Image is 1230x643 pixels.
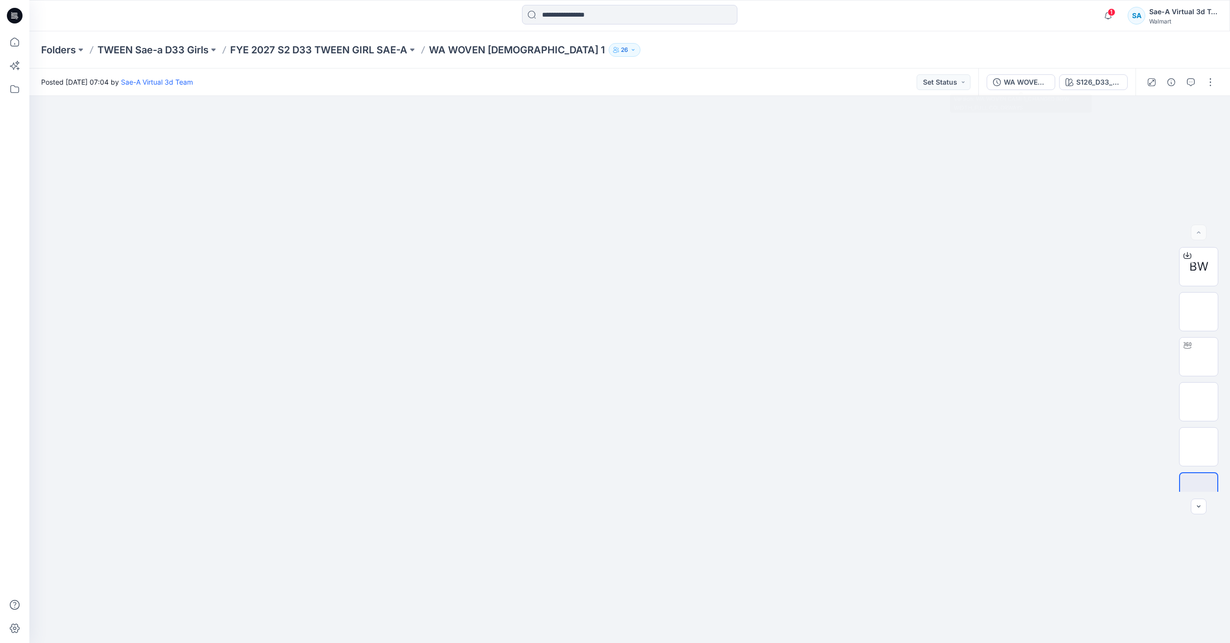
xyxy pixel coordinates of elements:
[97,43,209,57] a: TWEEN Sae-a D33 Girls
[609,43,640,57] button: 26
[621,45,628,55] p: 26
[121,78,193,86] a: Sae-A Virtual 3d Team
[987,74,1055,90] button: WA WOVEN CAMI 1_CHANGED BOW WIDTH_FULL COLORWAYS
[1149,18,1218,25] div: Walmart
[1004,77,1049,88] div: WA WOVEN CAMI 1_CHANGED BOW WIDTH_FULL COLORWAYS
[1108,8,1115,16] span: 1
[230,43,407,57] a: FYE 2027 S2 D33 TWEEN GIRL SAE-A
[429,43,605,57] p: WA WOVEN [DEMOGRAPHIC_DATA] 1
[1059,74,1128,90] button: S126_D33_WA_Trader Stripe V1_CW1_Firesid Red_WM
[1128,7,1145,24] div: SA
[1163,74,1179,90] button: Details
[1076,77,1121,88] div: S126_D33_WA_Trader Stripe V1_CW1_Firesid Red_WM
[41,77,193,87] span: Posted [DATE] 07:04 by
[1189,258,1208,276] span: BW
[1149,6,1218,18] div: Sae-A Virtual 3d Team
[41,43,76,57] a: Folders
